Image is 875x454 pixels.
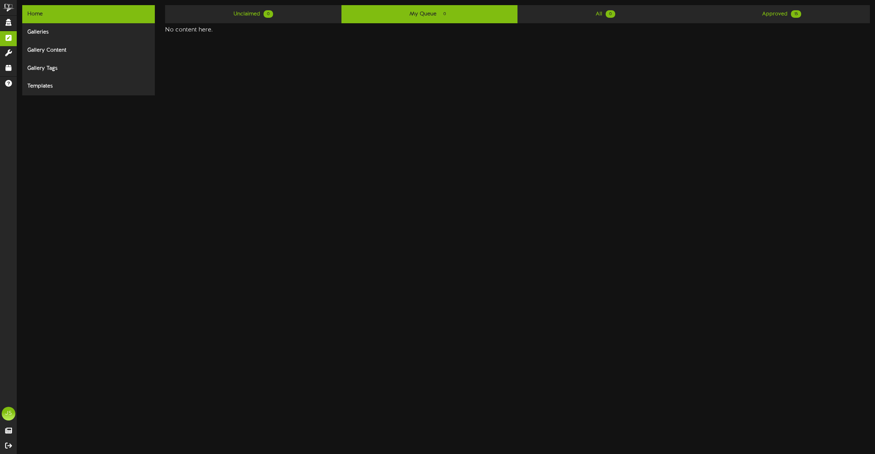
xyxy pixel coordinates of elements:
[2,407,15,420] div: JS
[22,77,155,95] div: Templates
[341,5,517,23] a: My Queue
[264,10,273,18] span: 0
[22,41,155,59] div: Gallery Content
[22,23,155,41] div: Galleries
[517,5,694,23] a: All
[440,10,449,18] span: 0
[22,59,155,78] div: Gallery Tags
[606,10,615,18] span: 0
[694,5,870,23] a: Approved
[22,5,155,23] div: Home
[165,5,341,23] a: Unclaimed
[791,10,801,18] span: 15
[165,27,870,34] h4: No content here.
